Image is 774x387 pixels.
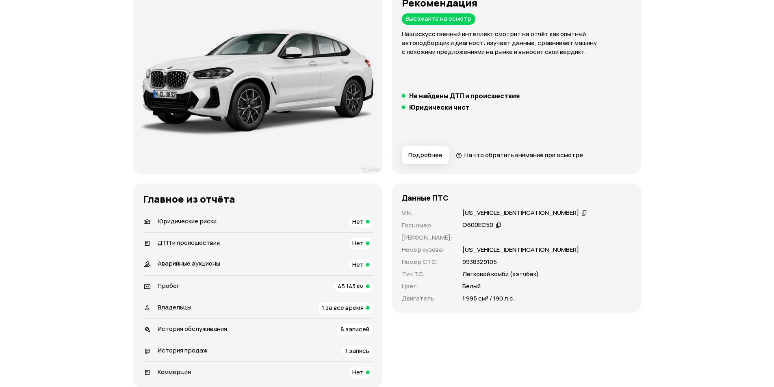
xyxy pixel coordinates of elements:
h5: Не найдены ДТП и происшествия [409,92,520,100]
p: Тип ТС : [402,270,453,279]
h3: Главное из отчёта [143,193,373,205]
div: О600ЕС50 [462,221,493,229]
p: Номер кузова : [402,245,453,254]
span: Нет [352,217,364,226]
span: Аварийные аукционы [158,259,220,268]
span: История обслуживания [158,324,227,333]
p: Наш искусственный интеллект смотрит на отчёт как опытный автоподборщик и диагност: изучает данные... [402,30,631,56]
span: Подробнее [408,151,442,159]
h5: Юридически чист [409,103,470,111]
h4: Данные ПТС [402,193,449,202]
div: [US_VEHICLE_IDENTIFICATION_NUMBER] [462,209,579,217]
span: Юридические риски [158,217,217,225]
p: Легковой комби (хэтчбек) [462,270,539,279]
span: 1 запись [345,346,369,355]
p: Цвет : [402,282,453,291]
button: Подробнее [402,146,449,164]
p: 9938329105 [462,257,497,266]
a: На что обратить внимание при осмотре [456,151,583,159]
p: 1 995 см³ / 190 л.с. [462,294,515,303]
span: 1 за всё время [322,303,364,312]
span: Нет [352,239,364,247]
span: Нет [352,260,364,269]
p: VIN : [402,209,453,218]
span: 45 143 км [338,282,364,290]
span: ДТП и происшествия [158,238,220,247]
span: Коммерция [158,368,191,376]
p: [US_VEHICLE_IDENTIFICATION_NUMBER] [462,245,579,254]
p: Двигатель : [402,294,453,303]
p: Номер СТС : [402,257,453,266]
p: Госномер : [402,221,453,230]
span: История продаж [158,346,208,355]
span: Нет [352,368,364,376]
span: Владельцы [158,303,191,311]
span: Пробег [158,281,180,290]
p: [PERSON_NAME] : [402,233,453,242]
p: Белый [462,282,481,291]
span: 8 записей [340,325,369,333]
span: На что обратить внимание при осмотре [464,151,583,159]
div: Выезжайте на осмотр [402,13,475,25]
